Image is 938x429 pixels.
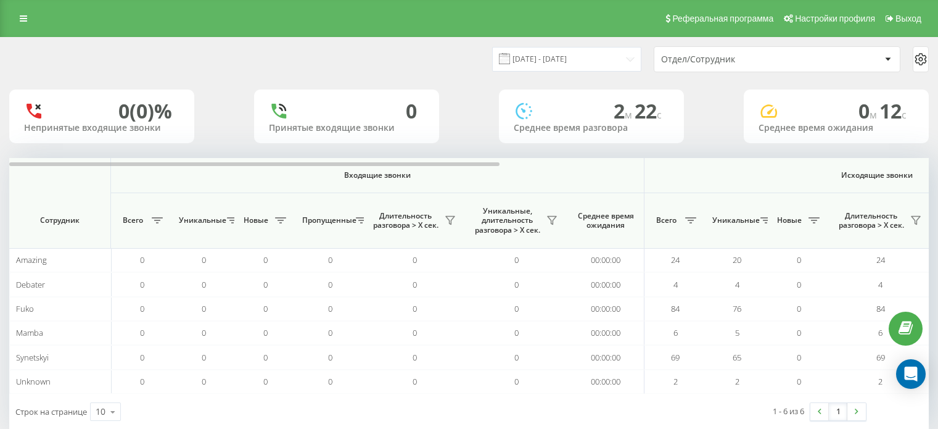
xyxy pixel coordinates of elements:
[514,254,519,265] span: 0
[118,99,172,123] div: 0 (0)%
[413,254,417,265] span: 0
[140,254,144,265] span: 0
[876,254,885,265] span: 24
[567,321,644,345] td: 00:00:00
[16,352,49,363] span: Synetskyi
[671,303,680,314] span: 84
[672,14,773,23] span: Реферальная программа
[876,303,885,314] span: 84
[514,279,519,290] span: 0
[16,303,34,314] span: Fuko
[651,215,681,225] span: Всего
[774,215,805,225] span: Новые
[514,376,519,387] span: 0
[406,99,417,123] div: 0
[370,211,441,230] span: Длительность разговора > Х сек.
[16,254,47,265] span: Amazing
[878,279,882,290] span: 4
[567,248,644,272] td: 00:00:00
[117,215,148,225] span: Всего
[577,211,635,230] span: Среднее время ожидания
[16,279,45,290] span: Debater
[797,352,801,363] span: 0
[263,352,268,363] span: 0
[514,123,669,133] div: Среднее время разговора
[902,108,907,122] span: c
[263,376,268,387] span: 0
[179,215,223,225] span: Уникальные
[733,352,741,363] span: 65
[96,406,105,418] div: 10
[16,376,51,387] span: Unknown
[413,352,417,363] span: 0
[140,327,144,338] span: 0
[263,327,268,338] span: 0
[858,98,879,124] span: 0
[797,327,801,338] span: 0
[140,279,144,290] span: 0
[759,123,914,133] div: Среднее время ожидания
[836,211,907,230] span: Длительность разговора > Х сек.
[15,406,87,417] span: Строк на странице
[16,327,43,338] span: Mamba
[797,254,801,265] span: 0
[140,352,144,363] span: 0
[896,359,926,389] div: Open Intercom Messenger
[263,303,268,314] span: 0
[472,206,543,235] span: Уникальные, длительность разговора > Х сек.
[673,376,678,387] span: 2
[140,376,144,387] span: 0
[263,254,268,265] span: 0
[202,279,206,290] span: 0
[829,403,847,420] a: 1
[24,123,179,133] div: Непринятые входящие звонки
[895,14,921,23] span: Выход
[514,303,519,314] span: 0
[202,303,206,314] span: 0
[870,108,879,122] span: м
[328,254,332,265] span: 0
[673,279,678,290] span: 4
[797,303,801,314] span: 0
[202,352,206,363] span: 0
[567,345,644,369] td: 00:00:00
[773,405,804,417] div: 1 - 6 из 6
[514,327,519,338] span: 0
[671,254,680,265] span: 24
[657,108,662,122] span: c
[878,376,882,387] span: 2
[673,327,678,338] span: 6
[614,98,635,124] span: 2
[733,303,741,314] span: 76
[635,98,662,124] span: 22
[661,54,808,65] div: Отдел/Сотрудник
[202,376,206,387] span: 0
[625,108,635,122] span: м
[797,279,801,290] span: 0
[797,376,801,387] span: 0
[20,215,100,225] span: Сотрудник
[328,376,332,387] span: 0
[876,352,885,363] span: 69
[328,352,332,363] span: 0
[733,254,741,265] span: 20
[328,279,332,290] span: 0
[567,272,644,296] td: 00:00:00
[328,303,332,314] span: 0
[795,14,875,23] span: Настройки профиля
[241,215,271,225] span: Новые
[413,303,417,314] span: 0
[567,370,644,394] td: 00:00:00
[514,352,519,363] span: 0
[735,327,739,338] span: 5
[671,352,680,363] span: 69
[413,327,417,338] span: 0
[879,98,907,124] span: 12
[269,123,424,133] div: Принятые входящие звонки
[143,170,612,180] span: Входящие звонки
[202,327,206,338] span: 0
[735,376,739,387] span: 2
[140,303,144,314] span: 0
[302,215,352,225] span: Пропущенные
[263,279,268,290] span: 0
